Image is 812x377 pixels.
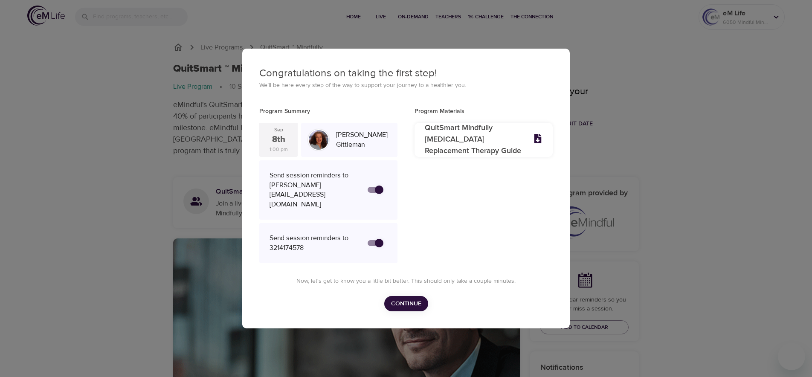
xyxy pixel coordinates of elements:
[270,171,359,210] div: Send session reminders to [PERSON_NAME][EMAIL_ADDRESS][DOMAIN_NAME]
[259,81,553,90] p: We’ll be here every step of the way to support your journey to a healthier you.
[270,277,542,286] p: Now, let's get to know you a little bit better. This should only take a couple minutes.
[415,107,553,116] p: Program Materials
[333,127,394,153] div: [PERSON_NAME] Gittleman
[425,122,523,157] p: QuitSmart Mindfully [MEDICAL_DATA] Replacement Therapy Guide
[274,126,283,133] div: Sep
[259,107,397,116] p: Program Summary
[391,299,421,309] span: Continue
[270,146,288,153] div: 1:00 pm
[384,296,428,312] button: Continue
[415,123,553,157] a: QuitSmart Mindfully [MEDICAL_DATA] Replacement Therapy Guide
[259,66,553,81] p: Congratulations on taking the first step!
[270,233,359,253] div: Send session reminders to 3214174578
[272,133,285,146] div: 8th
